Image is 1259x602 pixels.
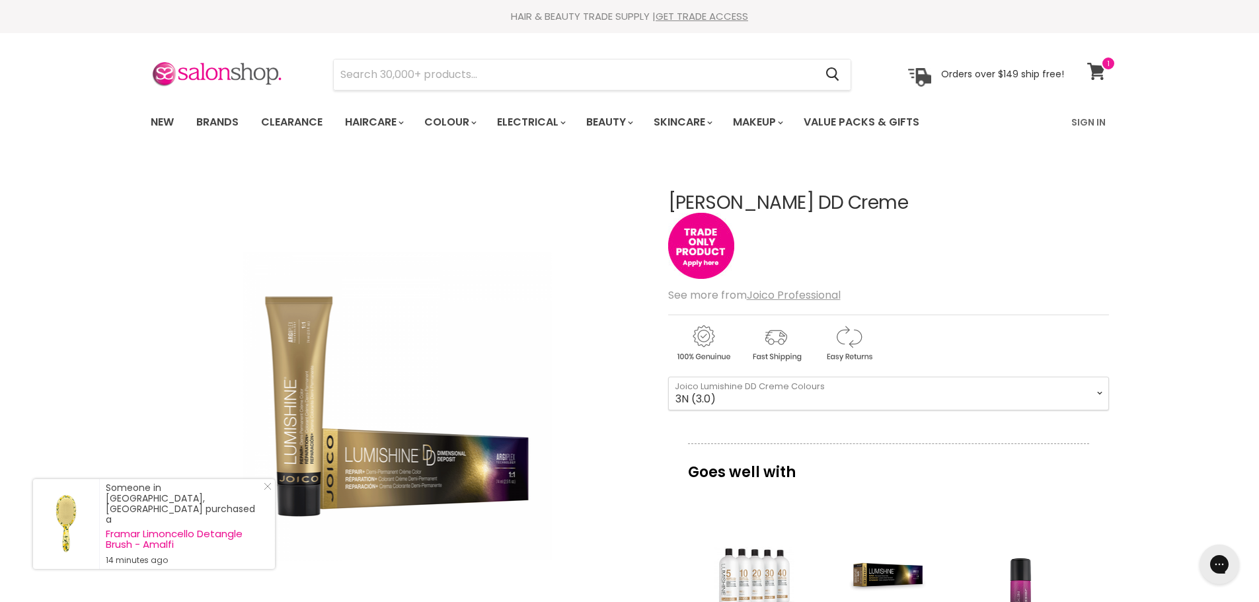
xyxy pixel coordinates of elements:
[816,59,851,90] button: Search
[335,108,412,136] a: Haircare
[941,68,1064,80] p: Orders over $149 ship free!
[644,108,720,136] a: Skincare
[794,108,929,136] a: Value Packs & Gifts
[487,108,574,136] a: Electrical
[186,108,248,136] a: Brands
[741,323,811,363] img: shipping.gif
[656,9,748,23] a: GET TRADE ACCESS
[723,108,791,136] a: Makeup
[668,287,841,303] span: See more from
[106,529,262,550] a: Framar Limoncello Detangle Brush - Amalfi
[251,108,332,136] a: Clearance
[688,443,1089,487] p: Goes well with
[141,108,184,136] a: New
[141,103,997,141] ul: Main menu
[106,555,262,566] small: 14 minutes ago
[414,108,484,136] a: Colour
[747,287,841,303] a: Joico Professional
[334,59,816,90] input: Search
[814,323,884,363] img: returns.gif
[1193,540,1246,589] iframe: Gorgias live chat messenger
[258,482,272,496] a: Close Notification
[668,193,1109,213] h1: [PERSON_NAME] DD Creme
[668,213,734,279] img: tradeonly_small.jpg
[33,479,99,569] a: Visit product page
[264,482,272,490] svg: Close Icon
[1063,108,1114,136] a: Sign In
[134,103,1125,141] nav: Main
[106,482,262,566] div: Someone in [GEOGRAPHIC_DATA], [GEOGRAPHIC_DATA] purchased a
[576,108,641,136] a: Beauty
[134,10,1125,23] div: HAIR & BEAUTY TRADE SUPPLY |
[333,59,851,91] form: Product
[668,323,738,363] img: genuine.gif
